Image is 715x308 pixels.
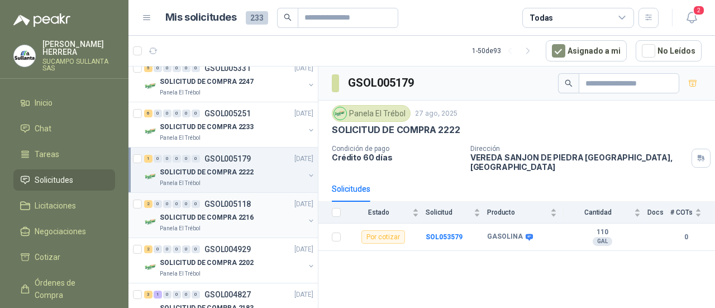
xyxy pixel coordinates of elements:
[426,209,471,216] span: Solicitud
[144,170,158,183] img: Company Logo
[144,197,316,233] a: 2 0 0 0 0 0 GSOL005118[DATE] Company LogoSOLICITUD DE COMPRA 2216Panela El Trébol
[294,199,313,210] p: [DATE]
[593,237,612,246] div: GAL
[144,155,152,163] div: 1
[182,200,190,208] div: 0
[294,108,313,119] p: [DATE]
[163,155,171,163] div: 0
[173,245,181,253] div: 0
[154,64,162,72] div: 0
[160,122,254,132] p: SOLICITUD DE COMPRA 2233
[35,97,53,109] span: Inicio
[144,61,316,97] a: 5 0 0 0 0 0 GSOL005331[DATE] Company LogoSOLICITUD DE COMPRA 2247Panela El Trébol
[154,155,162,163] div: 0
[348,74,416,92] h3: GSOL005179
[204,245,251,253] p: GSOL004929
[693,5,705,16] span: 2
[284,13,292,21] span: search
[160,88,201,97] p: Panela El Trébol
[332,145,461,153] p: Condición de pago
[564,228,641,237] b: 110
[192,291,200,298] div: 0
[565,79,573,87] span: search
[332,124,460,136] p: SOLICITUD DE COMPRA 2222
[332,183,370,195] div: Solicitudes
[204,200,251,208] p: GSOL005118
[154,200,162,208] div: 0
[487,233,523,241] b: GASOLINA
[13,272,115,306] a: Órdenes de Compra
[144,245,152,253] div: 2
[144,243,316,278] a: 2 0 0 0 0 0 GSOL004929[DATE] Company LogoSOLICITUD DE COMPRA 2202Panela El Trébol
[670,209,693,216] span: # COTs
[35,251,60,263] span: Cotizar
[35,148,59,160] span: Tareas
[347,209,410,216] span: Estado
[144,291,152,298] div: 3
[426,202,487,224] th: Solicitud
[13,13,70,27] img: Logo peakr
[163,200,171,208] div: 0
[546,40,627,61] button: Asignado a mi
[192,64,200,72] div: 0
[204,291,251,298] p: GSOL004827
[13,221,115,242] a: Negociaciones
[294,154,313,164] p: [DATE]
[636,40,702,61] button: No Leídos
[35,174,73,186] span: Solicitudes
[13,169,115,191] a: Solicitudes
[681,8,702,28] button: 2
[144,260,158,274] img: Company Logo
[426,233,463,241] a: SOL053579
[14,45,35,67] img: Company Logo
[144,110,152,117] div: 6
[670,202,715,224] th: # COTs
[35,200,76,212] span: Licitaciones
[647,202,670,224] th: Docs
[160,179,201,188] p: Panela El Trébol
[144,64,152,72] div: 5
[163,110,171,117] div: 0
[144,107,316,143] a: 6 0 0 0 0 0 GSOL005251[DATE] Company LogoSOLICITUD DE COMPRA 2233Panela El Trébol
[160,134,201,143] p: Panela El Trébol
[192,245,200,253] div: 0
[564,202,647,224] th: Cantidad
[13,92,115,113] a: Inicio
[487,202,564,224] th: Producto
[182,155,190,163] div: 0
[334,107,346,120] img: Company Logo
[332,105,411,122] div: Panela El Trébol
[35,122,51,135] span: Chat
[154,110,162,117] div: 0
[144,79,158,93] img: Company Logo
[332,153,461,162] p: Crédito 60 días
[182,245,190,253] div: 0
[42,58,115,72] p: SUCAMPO SULLANTA SAS
[144,125,158,138] img: Company Logo
[154,291,162,298] div: 1
[182,291,190,298] div: 0
[204,110,251,117] p: GSOL005251
[173,200,181,208] div: 0
[294,244,313,255] p: [DATE]
[42,40,115,56] p: [PERSON_NAME] HERRERA
[160,224,201,233] p: Panela El Trébol
[154,245,162,253] div: 0
[144,200,152,208] div: 2
[347,202,426,224] th: Estado
[294,290,313,300] p: [DATE]
[204,155,251,163] p: GSOL005179
[415,108,457,119] p: 27 ago, 2025
[13,118,115,139] a: Chat
[160,167,254,178] p: SOLICITUD DE COMPRA 2222
[160,77,254,87] p: SOLICITUD DE COMPRA 2247
[294,63,313,74] p: [DATE]
[160,212,254,223] p: SOLICITUD DE COMPRA 2216
[163,291,171,298] div: 0
[487,209,548,216] span: Producto
[144,152,316,188] a: 1 0 0 0 0 0 GSOL005179[DATE] Company LogoSOLICITUD DE COMPRA 2222Panela El Trébol
[361,230,405,244] div: Por cotizar
[13,144,115,165] a: Tareas
[182,110,190,117] div: 0
[192,110,200,117] div: 0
